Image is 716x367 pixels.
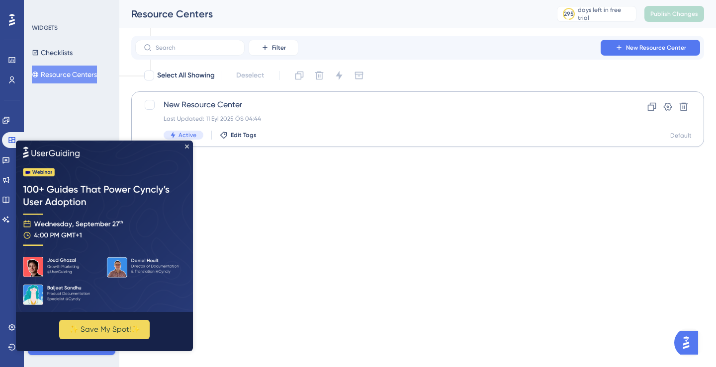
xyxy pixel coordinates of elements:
button: Edit Tags [220,131,257,139]
button: Checklists [32,44,73,62]
button: Deselect [227,67,273,84]
button: Publish Changes [644,6,704,22]
span: Deselect [236,70,264,81]
span: Edit Tags [231,131,257,139]
div: WIDGETS [32,24,58,32]
div: 295 [564,10,574,18]
button: ✨ Save My Spot!✨ [43,179,134,199]
span: Active [179,131,196,139]
span: New Resource Center [164,99,592,111]
div: Close Preview [169,4,173,8]
div: Resource Centers [131,7,532,21]
div: Last Updated: 11 Eyl 2025 ÖS 04:44 [164,115,592,123]
span: Select All Showing [157,70,215,81]
iframe: UserGuiding AI Assistant Launcher [674,328,704,358]
span: Filter [272,44,286,52]
div: Default [670,132,692,140]
input: Search [156,44,236,51]
span: New Resource Center [626,44,686,52]
button: Resource Centers [32,66,97,83]
button: Filter [249,40,298,56]
span: Publish Changes [650,10,698,18]
div: days left in free trial [578,6,633,22]
button: New Resource Center [601,40,700,56]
